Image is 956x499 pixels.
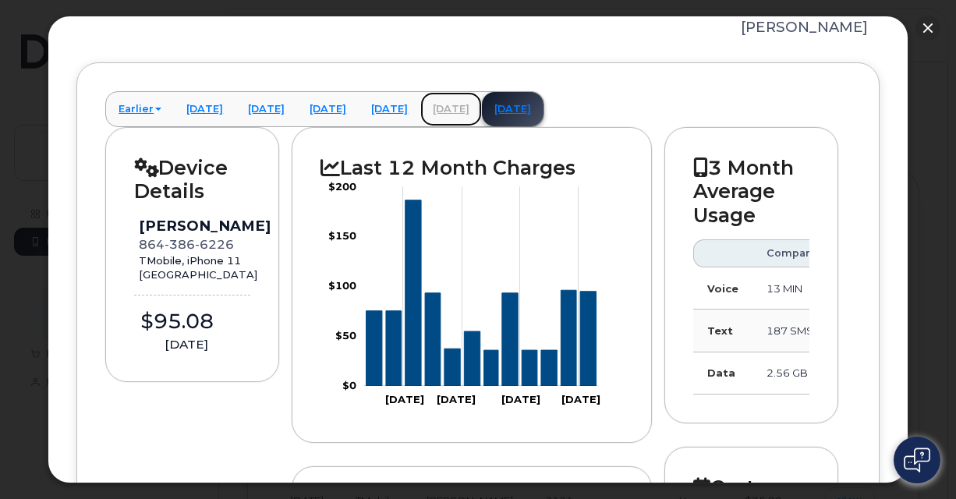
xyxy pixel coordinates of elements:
td: 187 SMS [752,310,832,352]
th: Company [752,239,832,267]
td: 13 MIN [752,267,832,310]
g: Chart [328,180,600,405]
strong: Voice [707,282,738,295]
img: Open chat [904,448,930,472]
strong: Data [707,366,735,379]
g: Series [366,200,597,386]
tspan: [DATE] [501,393,540,405]
td: 2.56 GB [752,352,832,395]
tspan: $100 [328,280,356,292]
tspan: [DATE] [437,393,476,405]
tspan: [DATE] [561,393,600,405]
tspan: $0 [342,379,356,391]
tspan: [DATE] [385,393,424,405]
strong: Text [707,324,733,337]
tspan: $50 [335,329,356,342]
